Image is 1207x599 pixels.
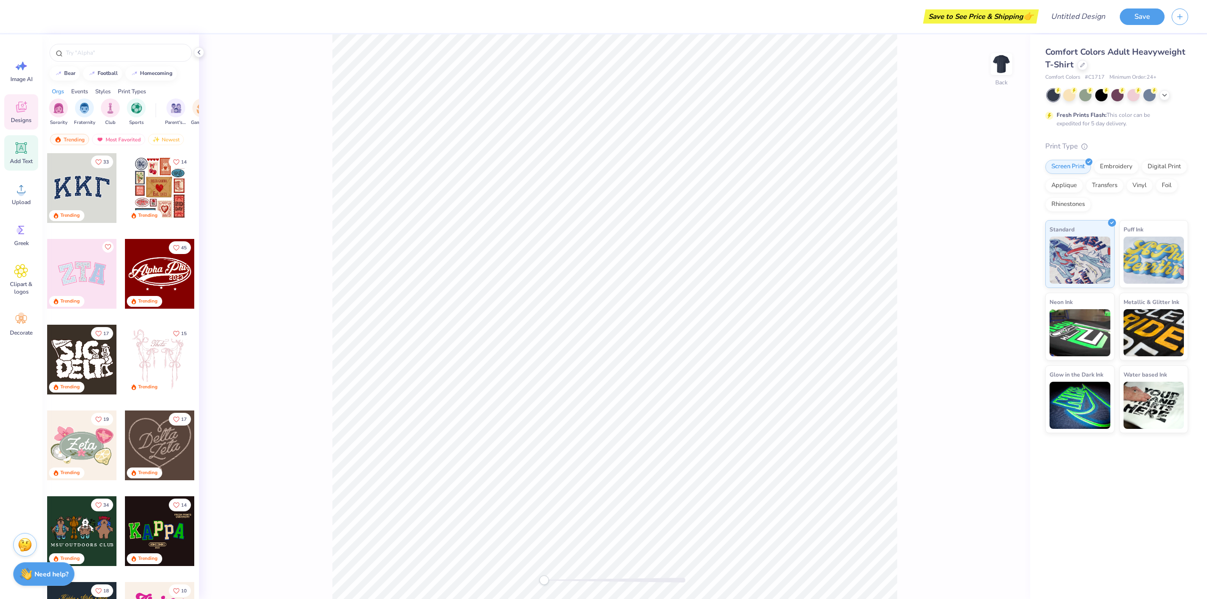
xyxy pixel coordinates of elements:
div: Trending [60,555,80,562]
span: Standard [1050,224,1075,234]
button: Like [91,413,113,426]
div: football [98,71,118,76]
button: Like [91,584,113,597]
div: Trending [138,212,157,219]
span: 15 [181,331,187,336]
div: Trending [138,469,157,476]
button: filter button [191,98,213,126]
span: Water based Ink [1124,369,1167,379]
img: Neon Ink [1050,309,1110,356]
div: filter for Club [101,98,120,126]
button: Like [169,241,191,254]
button: Like [91,156,113,168]
div: Orgs [52,87,64,96]
span: Designs [11,116,32,124]
img: Game Day Image [197,103,207,114]
img: trend_line.gif [88,71,96,76]
span: 18 [103,589,109,593]
img: Fraternity Image [79,103,90,114]
span: 10 [181,589,187,593]
span: 45 [181,246,187,250]
img: Sorority Image [53,103,64,114]
span: Sports [129,119,144,126]
span: Upload [12,198,31,206]
img: trend_line.gif [55,71,62,76]
div: Trending [60,298,80,305]
div: Trending [138,384,157,391]
span: Glow in the Dark Ink [1050,369,1103,379]
div: filter for Sorority [49,98,68,126]
img: Puff Ink [1124,237,1184,284]
img: trending.gif [54,136,62,143]
button: homecoming [125,66,177,81]
div: Digital Print [1141,160,1187,174]
span: Puff Ink [1124,224,1143,234]
button: bear [50,66,80,81]
button: Like [91,327,113,340]
img: Sports Image [131,103,142,114]
span: Comfort Colors [1045,74,1080,82]
strong: Fresh Prints Flash: [1057,111,1107,119]
button: filter button [165,98,187,126]
div: Trending [60,469,80,476]
span: # C1717 [1085,74,1105,82]
button: Like [169,584,191,597]
div: Save to See Price & Shipping [926,9,1036,24]
span: 👉 [1023,10,1033,22]
div: filter for Fraternity [74,98,95,126]
div: filter for Game Day [191,98,213,126]
span: 14 [181,160,187,164]
span: Parent's Weekend [165,119,187,126]
img: Club Image [105,103,116,114]
img: newest.gif [152,136,160,143]
img: Back [992,55,1011,74]
div: Trending [60,384,80,391]
span: Fraternity [74,119,95,126]
button: Like [102,241,114,253]
img: Water based Ink [1124,382,1184,429]
div: homecoming [140,71,173,76]
div: filter for Sports [127,98,146,126]
button: filter button [127,98,146,126]
span: 34 [103,503,109,508]
input: Try "Alpha" [65,48,186,57]
div: Newest [148,134,184,145]
div: Accessibility label [539,575,549,585]
img: most_fav.gif [96,136,104,143]
div: bear [64,71,75,76]
div: Trending [50,134,89,145]
div: Embroidery [1094,160,1139,174]
div: Events [71,87,88,96]
div: Rhinestones [1045,197,1091,212]
div: Foil [1156,179,1178,193]
div: Print Types [118,87,146,96]
button: Like [169,327,191,340]
input: Untitled Design [1043,7,1113,26]
button: Like [169,413,191,426]
span: Greek [14,239,29,247]
button: filter button [74,98,95,126]
span: 17 [181,417,187,422]
button: filter button [101,98,120,126]
div: Transfers [1086,179,1124,193]
span: 14 [181,503,187,508]
span: Metallic & Glitter Ink [1124,297,1179,307]
div: filter for Parent's Weekend [165,98,187,126]
img: trend_line.gif [131,71,138,76]
div: Vinyl [1126,179,1153,193]
div: Trending [138,555,157,562]
img: Metallic & Glitter Ink [1124,309,1184,356]
button: Like [91,499,113,511]
div: Styles [95,87,111,96]
div: Back [995,78,1008,87]
div: Screen Print [1045,160,1091,174]
button: football [83,66,122,81]
button: filter button [49,98,68,126]
div: Print Type [1045,141,1188,152]
span: Sorority [50,119,67,126]
div: Most Favorited [92,134,145,145]
div: Applique [1045,179,1083,193]
div: Trending [138,298,157,305]
span: Image AI [10,75,33,83]
div: This color can be expedited for 5 day delivery. [1057,111,1173,128]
